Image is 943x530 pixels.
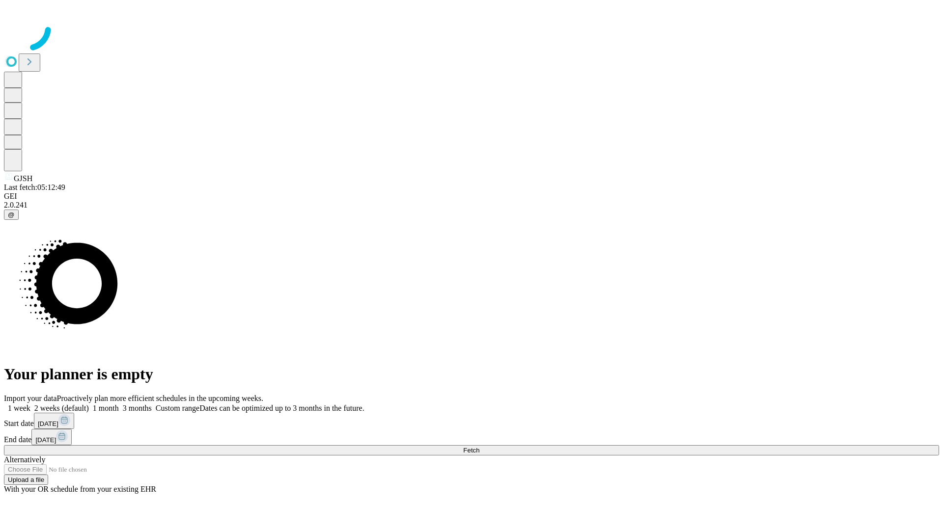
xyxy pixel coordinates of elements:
[31,429,72,445] button: [DATE]
[4,201,939,210] div: 2.0.241
[4,429,939,445] div: End date
[4,413,939,429] div: Start date
[4,455,45,464] span: Alternatively
[4,475,48,485] button: Upload a file
[8,211,15,218] span: @
[463,447,479,454] span: Fetch
[123,404,152,412] span: 3 months
[4,210,19,220] button: @
[57,394,263,402] span: Proactively plan more efficient schedules in the upcoming weeks.
[4,192,939,201] div: GEI
[156,404,199,412] span: Custom range
[34,404,89,412] span: 2 weeks (default)
[14,174,32,183] span: GJSH
[199,404,364,412] span: Dates can be optimized up to 3 months in the future.
[35,436,56,444] span: [DATE]
[34,413,74,429] button: [DATE]
[93,404,119,412] span: 1 month
[4,365,939,383] h1: Your planner is empty
[4,445,939,455] button: Fetch
[4,485,156,493] span: With your OR schedule from your existing EHR
[4,394,57,402] span: Import your data
[38,420,58,427] span: [DATE]
[4,183,65,191] span: Last fetch: 05:12:49
[8,404,30,412] span: 1 week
